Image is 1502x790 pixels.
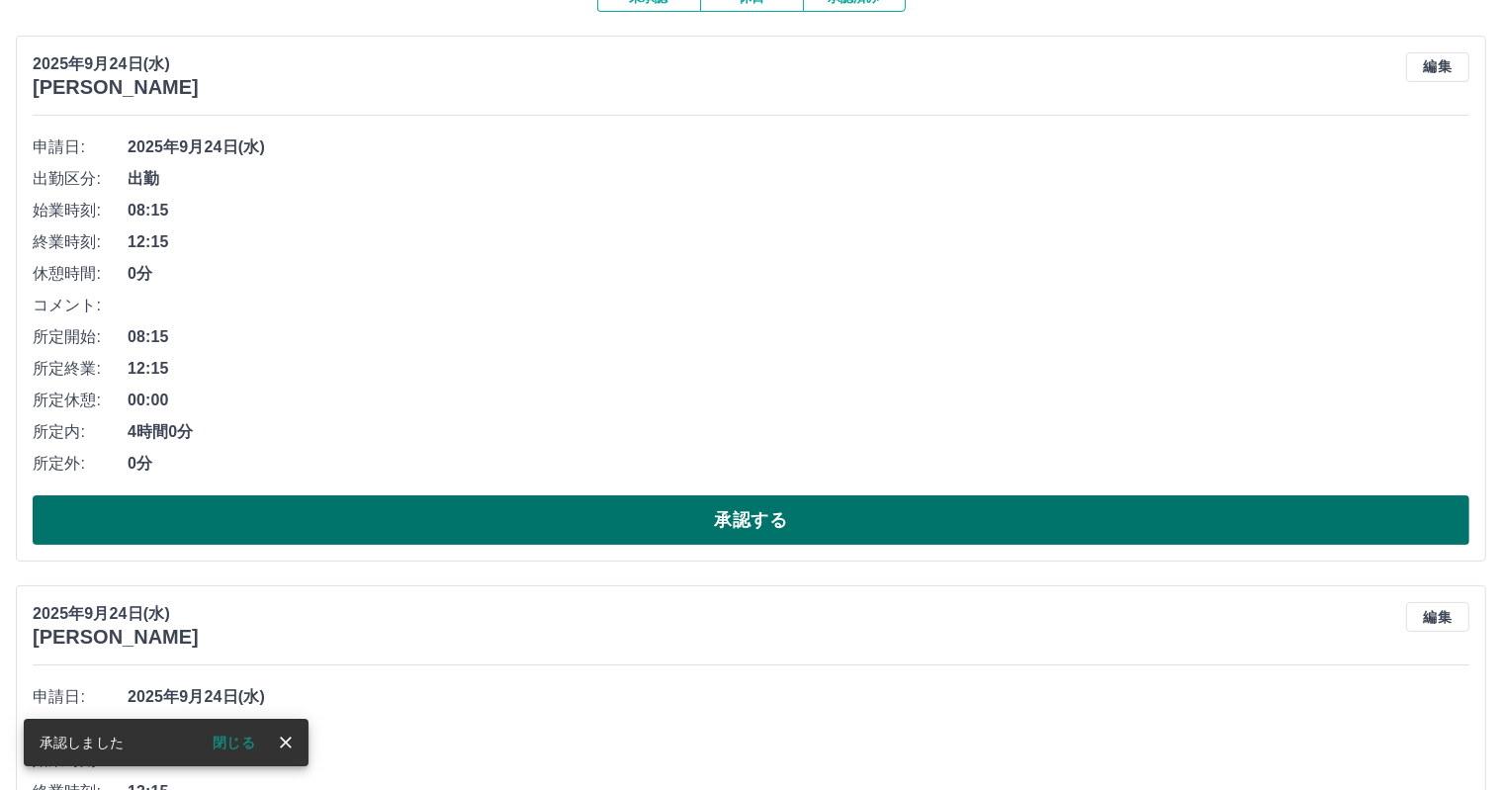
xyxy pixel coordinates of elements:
[33,135,128,159] span: 申請日:
[271,728,301,757] button: close
[128,135,1469,159] span: 2025年9月24日(水)
[33,685,128,709] span: 申請日:
[128,230,1469,254] span: 12:15
[1406,52,1469,82] button: 編集
[128,748,1469,772] span: 08:15
[33,717,128,741] span: 出勤区分:
[33,626,199,649] h3: [PERSON_NAME]
[128,262,1469,286] span: 0分
[33,262,128,286] span: 休憩時間:
[128,199,1469,222] span: 08:15
[33,76,199,99] h3: [PERSON_NAME]
[40,725,124,760] div: 承認しました
[128,167,1469,191] span: 出勤
[197,728,271,757] button: 閉じる
[128,717,1469,741] span: 出勤
[1406,602,1469,632] button: 編集
[33,495,1469,545] button: 承認する
[33,452,128,476] span: 所定外:
[128,325,1469,349] span: 08:15
[33,167,128,191] span: 出勤区分:
[33,294,128,317] span: コメント:
[33,325,128,349] span: 所定開始:
[128,357,1469,381] span: 12:15
[33,52,199,76] p: 2025年9月24日(水)
[33,420,128,444] span: 所定内:
[33,389,128,412] span: 所定休憩:
[128,420,1469,444] span: 4時間0分
[33,199,128,222] span: 始業時刻:
[128,389,1469,412] span: 00:00
[33,230,128,254] span: 終業時刻:
[33,602,199,626] p: 2025年9月24日(水)
[128,452,1469,476] span: 0分
[128,685,1469,709] span: 2025年9月24日(水)
[33,357,128,381] span: 所定終業:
